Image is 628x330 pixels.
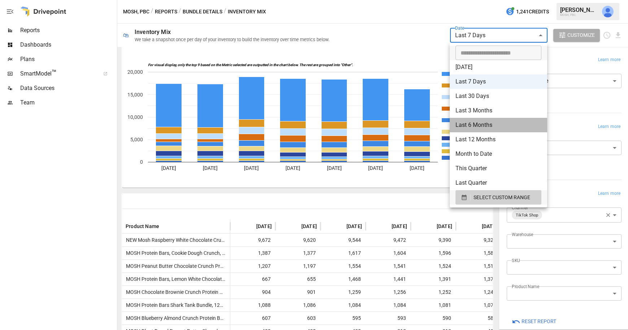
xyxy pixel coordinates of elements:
li: Last Quarter [450,176,547,190]
li: Last 3 Months [450,103,547,118]
li: This Quarter [450,161,547,176]
li: Month to Date [450,147,547,161]
li: Last 30 Days [450,89,547,103]
li: [DATE] [450,60,547,74]
li: Last 12 Months [450,132,547,147]
li: Last 7 Days [450,74,547,89]
button: SELECT CUSTOM RANGE [455,190,541,205]
li: Last 6 Months [450,118,547,132]
span: SELECT CUSTOM RANGE [474,193,530,202]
